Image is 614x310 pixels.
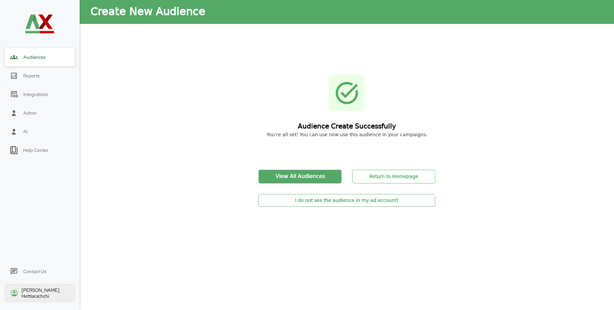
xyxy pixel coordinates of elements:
[267,122,427,131] div: Audience Create Successfully
[23,129,28,135] div: AI
[23,110,37,116] div: Admin
[23,268,46,274] div: Contact Us
[90,4,205,20] div: Create New Audience
[329,75,365,111] img: wEyGq+kQN6vxQAAAABJRU5ErkJggg==
[267,131,427,138] div: You’re all set! You can use now use this audience in your campaigns.
[369,173,418,180] span: Return to Homepage
[275,173,325,180] span: View All Audiences
[23,54,46,60] span: Audiences
[22,287,69,299] div: [PERSON_NAME] Hettiarachchi
[295,197,399,204] span: I do not see the audience in my ad account?
[23,91,48,97] div: Integrations
[23,73,39,79] div: Reports
[23,147,48,153] div: Help Center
